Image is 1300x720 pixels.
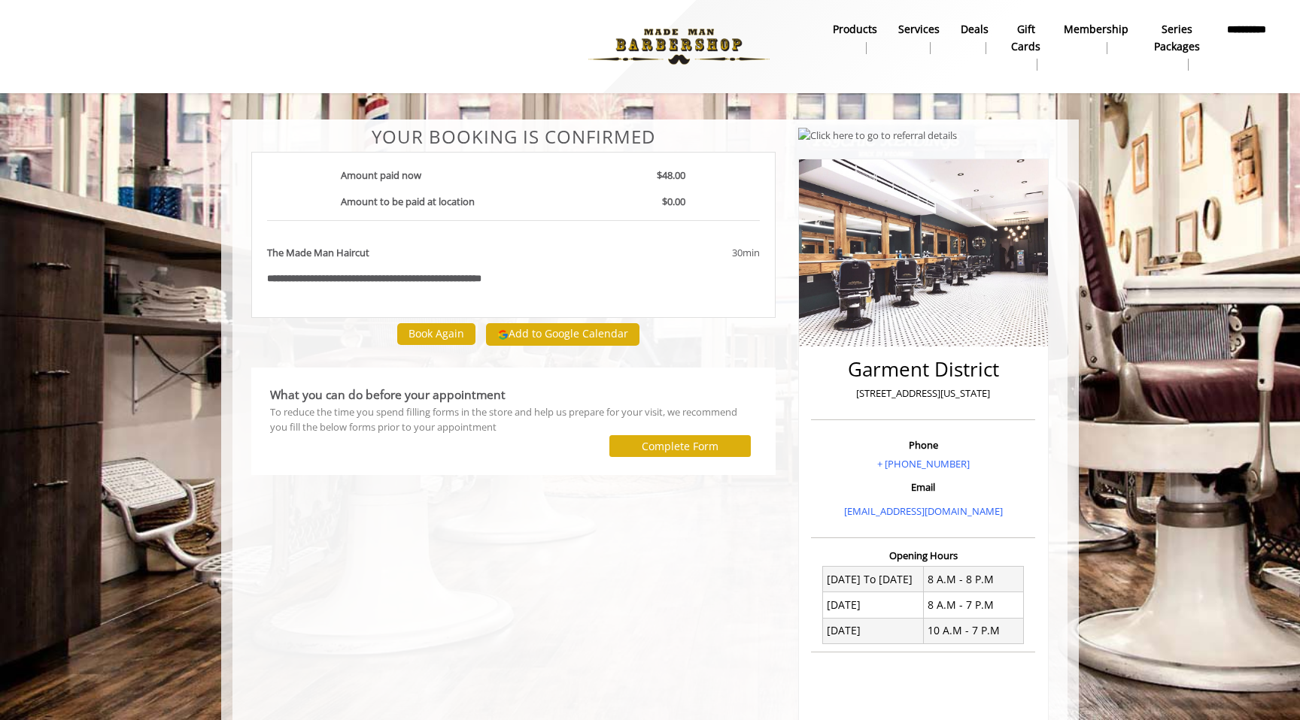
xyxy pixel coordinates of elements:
[341,195,475,208] b: Amount to be paid at location
[999,19,1053,74] a: Gift cardsgift cards
[811,550,1035,561] h3: Opening Hours
[609,435,751,457] button: Complete Form
[657,168,685,182] b: $48.00
[576,5,782,88] img: Made Man Barbershop logo
[815,386,1031,401] p: [STREET_ADDRESS][US_STATE]
[822,19,888,58] a: Productsproducts
[877,457,970,470] a: + [PHONE_NUMBER]
[251,127,776,147] center: Your Booking is confirmed
[1053,19,1139,58] a: MembershipMembership
[815,358,1031,380] h2: Garment District
[823,592,924,618] td: [DATE]
[270,386,506,403] b: What you can do before your appointment
[923,567,1024,592] td: 8 A.M - 8 P.M
[950,19,999,58] a: DealsDeals
[923,618,1024,643] td: 10 A.M - 7 P.M
[1010,21,1043,55] b: gift cards
[961,21,989,38] b: Deals
[341,168,421,182] b: Amount paid now
[798,128,957,144] img: Click here to go to referral details
[888,19,950,58] a: ServicesServices
[270,404,757,436] div: To reduce the time you spend filling forms in the store and help us prepare for your visit, we re...
[815,482,1031,492] h3: Email
[898,21,940,38] b: Services
[397,323,475,345] button: Book Again
[486,323,639,346] button: Add to Google Calendar
[610,245,759,261] div: 30min
[844,504,1003,518] a: [EMAIL_ADDRESS][DOMAIN_NAME]
[642,440,718,452] label: Complete Form
[833,21,877,38] b: products
[267,245,369,261] b: The Made Man Haircut
[1150,21,1204,55] b: Series packages
[823,618,924,643] td: [DATE]
[823,567,924,592] td: [DATE] To [DATE]
[923,592,1024,618] td: 8 A.M - 7 P.M
[662,195,685,208] b: $0.00
[815,440,1031,450] h3: Phone
[1139,19,1215,74] a: Series packagesSeries packages
[1064,21,1128,38] b: Membership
